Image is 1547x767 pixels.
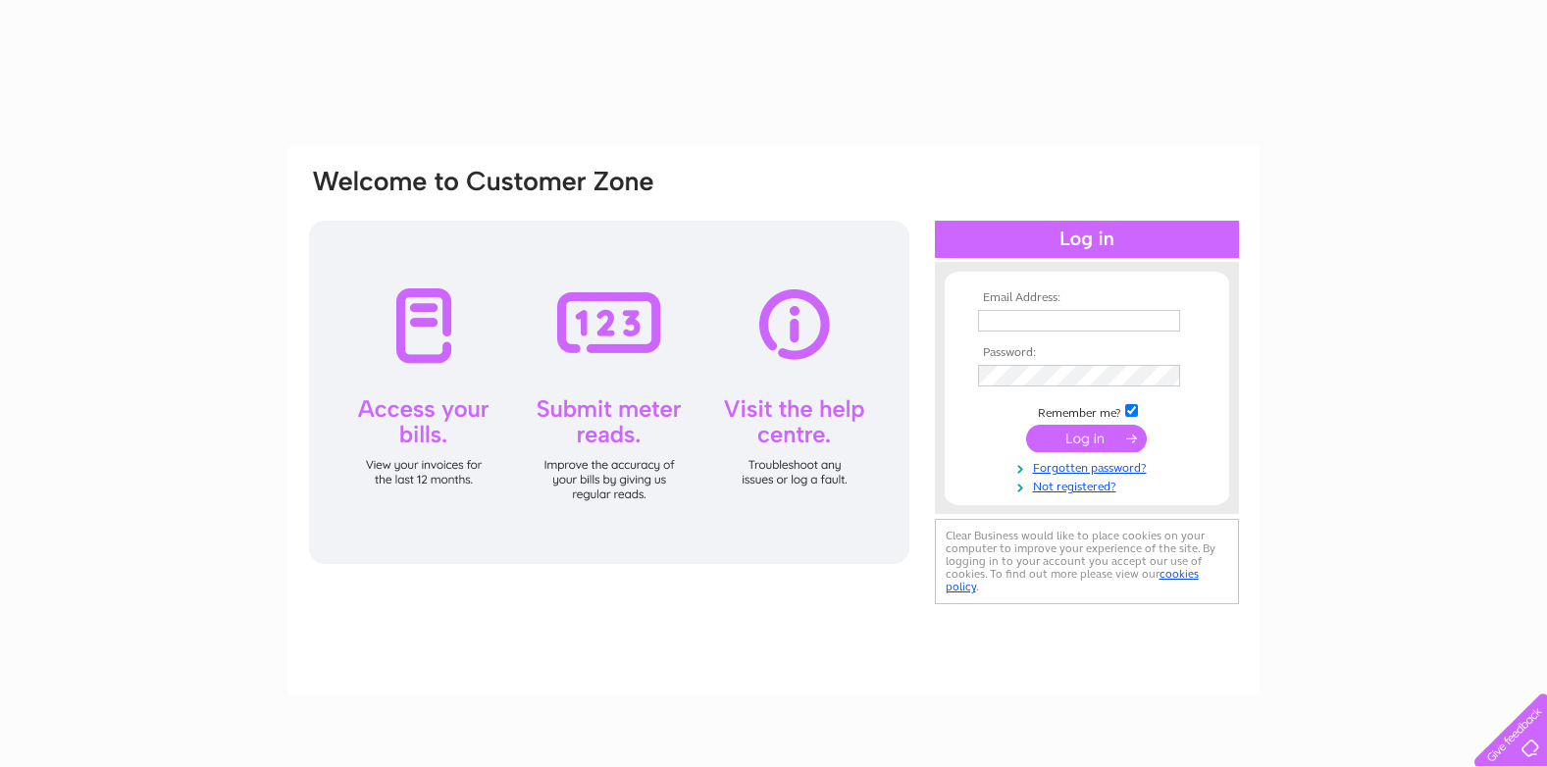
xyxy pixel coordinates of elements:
th: Email Address: [973,291,1201,305]
a: Forgotten password? [978,457,1201,476]
a: cookies policy [946,567,1199,593]
div: Clear Business would like to place cookies on your computer to improve your experience of the sit... [935,519,1239,604]
a: Not registered? [978,476,1201,494]
td: Remember me? [973,401,1201,421]
th: Password: [973,346,1201,360]
input: Submit [1026,425,1147,452]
